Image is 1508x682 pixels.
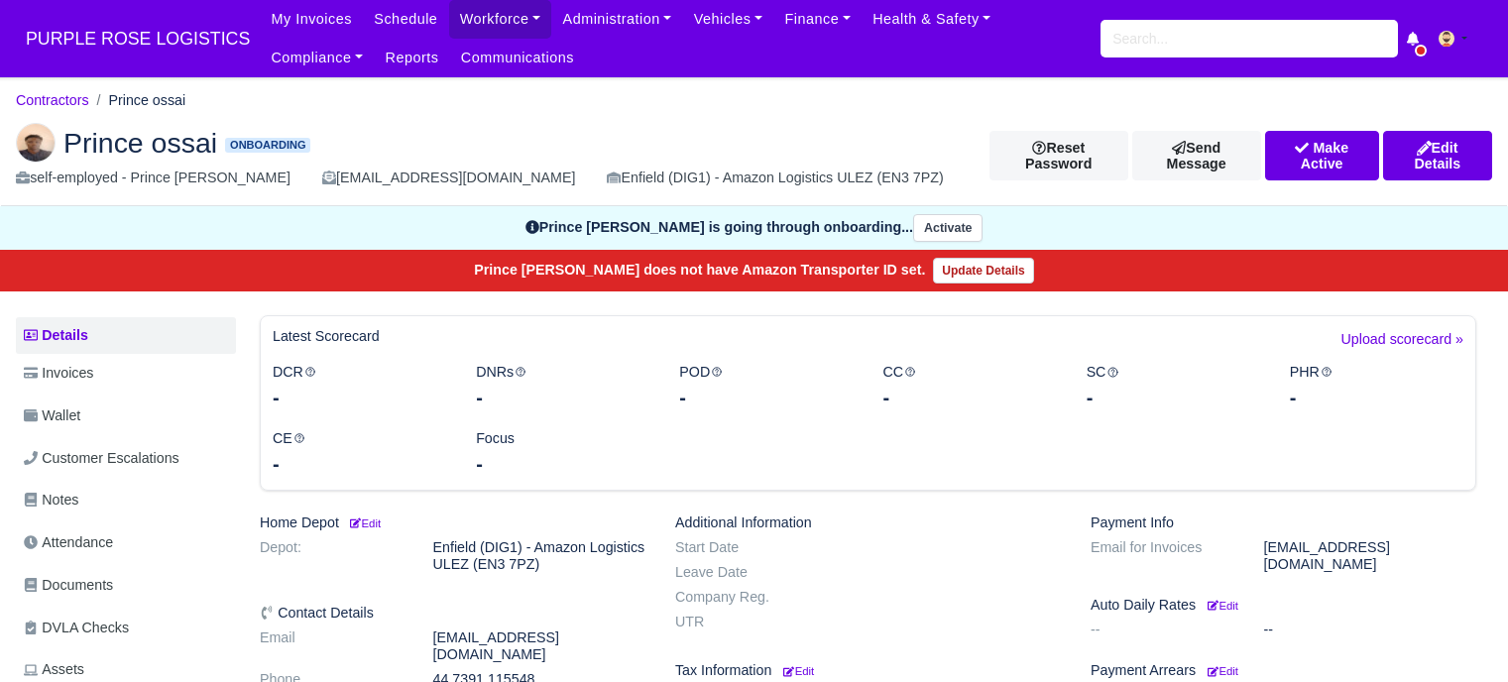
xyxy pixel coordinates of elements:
span: Assets [24,658,84,681]
span: Attendance [24,531,113,554]
li: Prince ossai [89,89,186,112]
h6: Auto Daily Rates [1091,597,1476,614]
dt: UTR [660,614,834,630]
div: DNRs [461,361,664,411]
a: Attendance [16,523,236,562]
span: Documents [24,574,113,597]
div: Prince ossai [1,107,1507,206]
a: Contractors [16,92,89,108]
a: Edit [1204,662,1238,678]
span: Notes [24,489,78,511]
span: Onboarding [225,138,310,153]
h6: Tax Information [675,662,1061,679]
a: Notes [16,481,236,519]
a: Documents [16,566,236,605]
dt: -- [1076,622,1249,638]
h6: Home Depot [260,514,645,531]
div: - [273,450,446,478]
h6: Payment Arrears [1091,662,1476,679]
dt: Company Reg. [660,589,834,606]
h6: Payment Info [1091,514,1476,531]
small: Edit [1208,600,1238,612]
span: Prince ossai [63,129,217,157]
div: self-employed - Prince [PERSON_NAME] [16,167,290,189]
input: Search... [1101,20,1398,57]
a: Invoices [16,354,236,393]
span: PURPLE ROSE LOGISTICS [16,19,260,58]
a: PURPLE ROSE LOGISTICS [16,20,260,58]
a: Communications [450,39,586,77]
dd: -- [1249,622,1491,638]
a: Edit [779,662,814,678]
div: SC [1072,361,1275,411]
dt: Email [245,629,418,663]
small: Edit [1208,665,1238,677]
dd: [EMAIL_ADDRESS][DOMAIN_NAME] [1249,539,1491,573]
div: CE [258,427,461,478]
div: - [476,384,649,411]
h6: Latest Scorecard [273,328,380,345]
div: CC [868,361,1071,411]
a: Update Details [933,258,1033,284]
a: Reports [374,39,449,77]
div: POD [664,361,868,411]
h6: Additional Information [675,514,1061,531]
div: - [1087,384,1260,411]
dt: Depot: [245,539,418,573]
h6: Contact Details [260,605,645,622]
dd: Enfield (DIG1) - Amazon Logistics ULEZ (EN3 7PZ) [418,539,660,573]
div: - [273,384,446,411]
div: - [679,384,853,411]
a: Details [16,317,236,354]
a: DVLA Checks [16,609,236,647]
a: Customer Escalations [16,439,236,478]
a: Edit [347,514,381,530]
a: Edit [1204,597,1238,613]
dd: [EMAIL_ADDRESS][DOMAIN_NAME] [418,629,660,663]
div: Enfield (DIG1) - Amazon Logistics ULEZ (EN3 7PZ) [607,167,943,189]
small: Edit [783,665,814,677]
a: Send Message [1132,131,1261,180]
button: Activate [913,214,983,243]
dt: Leave Date [660,564,834,581]
span: Invoices [24,362,93,385]
div: [EMAIL_ADDRESS][DOMAIN_NAME] [322,167,575,189]
a: Compliance [260,39,374,77]
span: DVLA Checks [24,617,129,639]
div: - [882,384,1056,411]
button: Make Active [1265,131,1379,180]
a: Wallet [16,397,236,435]
div: Focus [461,427,664,478]
button: Reset Password [989,131,1128,180]
div: - [1290,384,1463,411]
small: Edit [347,517,381,529]
a: Edit Details [1383,131,1492,180]
div: - [476,450,649,478]
dt: Start Date [660,539,834,556]
div: PHR [1275,361,1478,411]
span: Customer Escalations [24,447,179,470]
a: Upload scorecard » [1341,328,1463,361]
div: DCR [258,361,461,411]
dt: Email for Invoices [1076,539,1249,573]
span: Wallet [24,404,80,427]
